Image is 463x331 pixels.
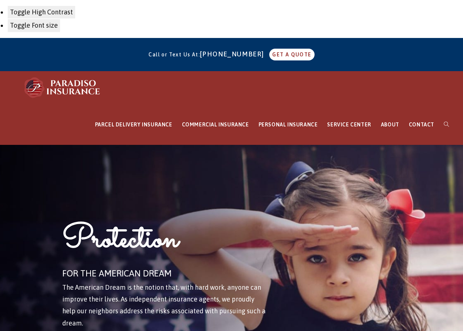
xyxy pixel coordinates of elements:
[381,122,399,128] span: ABOUT
[269,49,314,60] a: GET A QUOTE
[322,104,376,145] a: SERVICE CENTER
[10,21,58,29] span: Toggle Font size
[177,104,254,145] a: COMMERCIAL INSURANCE
[7,6,76,19] button: Toggle High Contrast
[62,283,266,327] span: The American Dream is the notion that, with hard work, anyone can improve their lives. As indepen...
[62,268,172,278] span: FOR THE AMERICAN DREAM
[22,77,103,99] img: Paradiso Insurance
[182,122,249,128] span: COMMERCIAL INSURANCE
[148,52,200,58] span: Call or Text Us At:
[95,122,172,128] span: PARCEL DELIVERY INSURANCE
[62,219,268,265] h1: Protection
[376,104,404,145] a: ABOUT
[259,122,318,128] span: PERSONAL INSURANCE
[90,104,177,145] a: PARCEL DELIVERY INSURANCE
[10,8,73,16] span: Toggle High Contrast
[327,122,371,128] span: SERVICE CENTER
[200,50,268,58] a: [PHONE_NUMBER]
[7,19,60,32] button: Toggle Font size
[254,104,323,145] a: PERSONAL INSURANCE
[409,122,434,128] span: CONTACT
[404,104,439,145] a: CONTACT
